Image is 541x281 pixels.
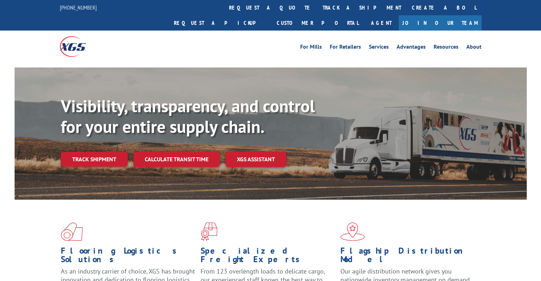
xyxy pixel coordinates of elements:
a: About [466,44,482,52]
img: xgs-icon-total-supply-chain-intelligence-red [61,222,83,241]
a: Request a pickup [169,15,271,31]
img: xgs-icon-focused-on-flooring-red [201,222,217,241]
a: For Retailers [330,44,361,52]
a: Calculate transit time [133,152,220,167]
h1: Flagship Distribution Model [340,247,475,267]
h1: Flooring Logistics Solutions [61,247,195,267]
a: Track shipment [61,152,128,167]
b: Visibility, transparency, and control for your entire supply chain. [61,95,315,137]
h1: Specialized Freight Experts [201,247,335,267]
a: Customer Portal [271,15,364,31]
a: For Mills [300,44,322,52]
a: Advantages [397,44,426,52]
a: Services [369,44,389,52]
a: Join Our Team [399,15,482,31]
a: Agent [364,15,399,31]
a: Resources [434,44,458,52]
img: xgs-icon-flagship-distribution-model-red [340,222,365,241]
a: [PHONE_NUMBER] [60,4,97,11]
a: XGS ASSISTANT [226,152,286,167]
